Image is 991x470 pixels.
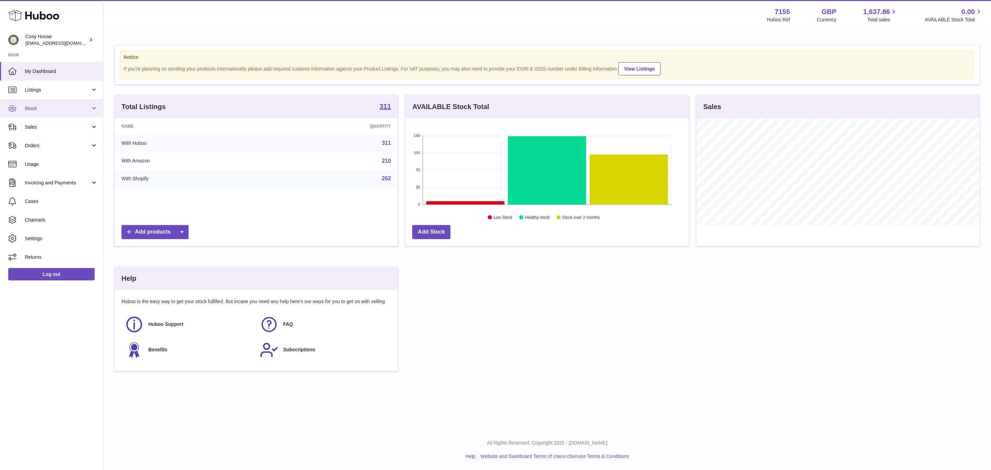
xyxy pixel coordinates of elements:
[115,152,270,170] td: With Amazon
[414,151,420,155] text: 105
[125,315,253,334] a: Huboo Support
[412,102,489,111] h3: AVAILABLE Stock Total
[418,202,420,206] text: 0
[25,161,98,168] span: Usage
[525,215,550,220] text: Healthy stock
[382,158,391,164] a: 210
[109,440,985,446] p: All Rights Reserved. Copyright 2025 - [DOMAIN_NAME]
[414,133,420,138] text: 140
[25,142,90,149] span: Orders
[925,17,983,23] span: AVAILABLE Stock Total
[283,321,293,328] span: FAQ
[270,118,398,134] th: Quantity
[466,453,476,459] a: Help
[260,341,388,359] a: Subscriptions
[925,7,983,23] a: 0.00 AVAILABLE Stock Total
[124,61,971,75] div: If you're planning on sending your products internationally please add required customs informati...
[382,140,391,146] a: 311
[25,180,90,186] span: Invoicing and Payments
[25,217,98,223] span: Channels
[25,105,90,112] span: Stock
[480,453,562,459] a: Website and Dashboard Terms of Use
[115,134,270,152] td: With Huboo
[703,102,721,111] h3: Sales
[380,103,391,110] strong: 311
[8,268,95,280] a: Log out
[25,87,90,93] span: Listings
[121,102,166,111] h3: Total Listings
[867,17,898,23] span: Total sales
[821,7,836,17] strong: GBP
[25,198,98,205] span: Cases
[25,254,98,260] span: Returns
[25,124,90,130] span: Sales
[124,54,971,61] strong: Notice
[121,225,189,239] a: Add products
[382,175,391,181] a: 262
[25,40,101,46] span: [EMAIL_ADDRESS][DOMAIN_NAME]
[121,274,136,283] h3: Help
[25,33,87,46] div: Cosy House
[618,62,661,75] a: View Listings
[493,215,513,220] text: Low Stock
[148,321,183,328] span: Huboo Support
[817,17,837,23] div: Currency
[115,118,270,134] th: Name
[416,168,420,172] text: 70
[478,453,629,460] li: and
[25,68,98,75] span: My Dashboard
[863,7,898,23] a: 1,637.86 Total sales
[416,185,420,189] text: 35
[121,298,391,305] p: Huboo is the easy way to get your stock fulfilled. But incase you need any help here's our ways f...
[8,35,19,45] img: info@wholesomegoods.com
[148,346,167,353] span: Benefits
[380,103,391,111] a: 311
[775,7,790,17] strong: 7155
[863,7,890,17] span: 1,637.86
[570,453,629,459] a: Service Terms & Conditions
[562,215,600,220] text: Stock over 2 months
[25,235,98,242] span: Settings
[767,17,790,23] div: Huboo Ref
[260,315,388,334] a: FAQ
[283,346,315,353] span: Subscriptions
[125,341,253,359] a: Benefits
[412,225,450,239] a: Add Stock
[961,7,975,17] span: 0.00
[115,170,270,188] td: With Shopify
